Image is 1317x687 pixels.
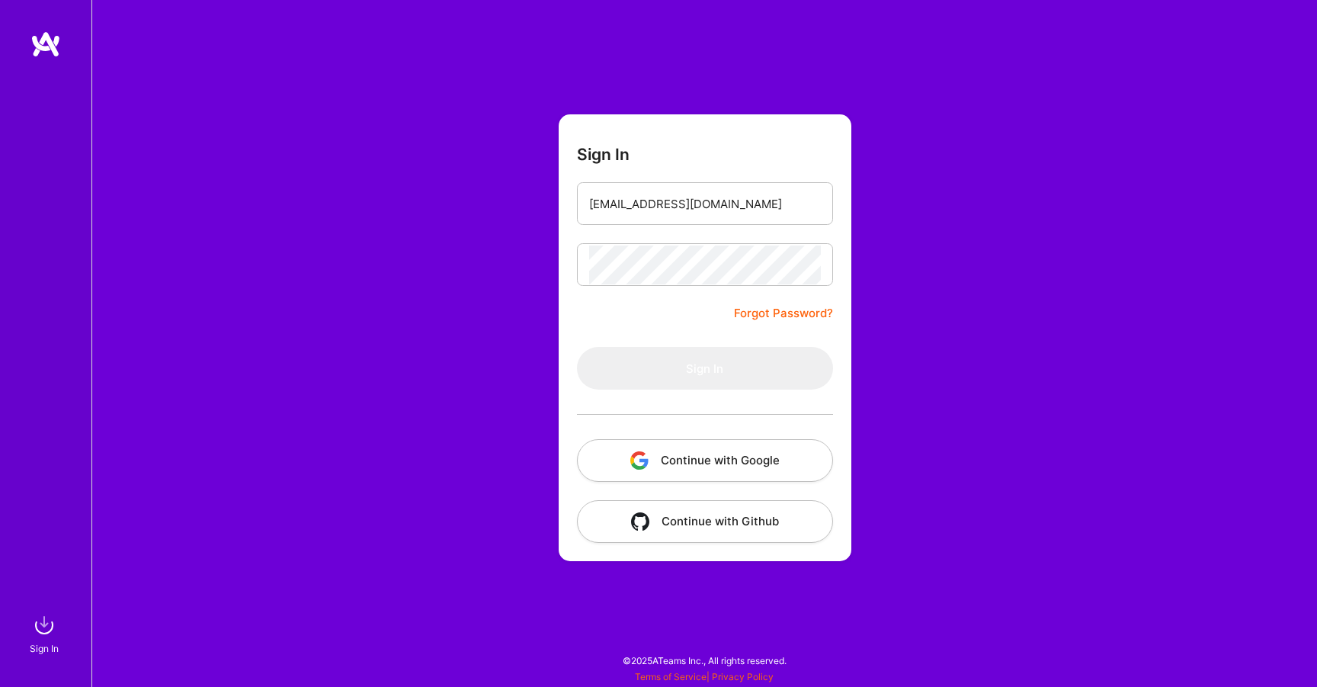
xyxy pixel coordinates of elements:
[32,610,59,657] a: sign inSign In
[630,451,649,470] img: icon
[577,439,833,482] button: Continue with Google
[635,671,774,682] span: |
[29,610,59,640] img: sign in
[631,512,649,531] img: icon
[589,185,821,223] input: Email...
[577,145,630,164] h3: Sign In
[734,304,833,323] a: Forgot Password?
[635,671,707,682] a: Terms of Service
[712,671,774,682] a: Privacy Policy
[91,641,1317,679] div: © 2025 ATeams Inc., All rights reserved.
[30,640,59,657] div: Sign In
[30,30,61,58] img: logo
[577,347,833,390] button: Sign In
[577,500,833,543] button: Continue with Github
